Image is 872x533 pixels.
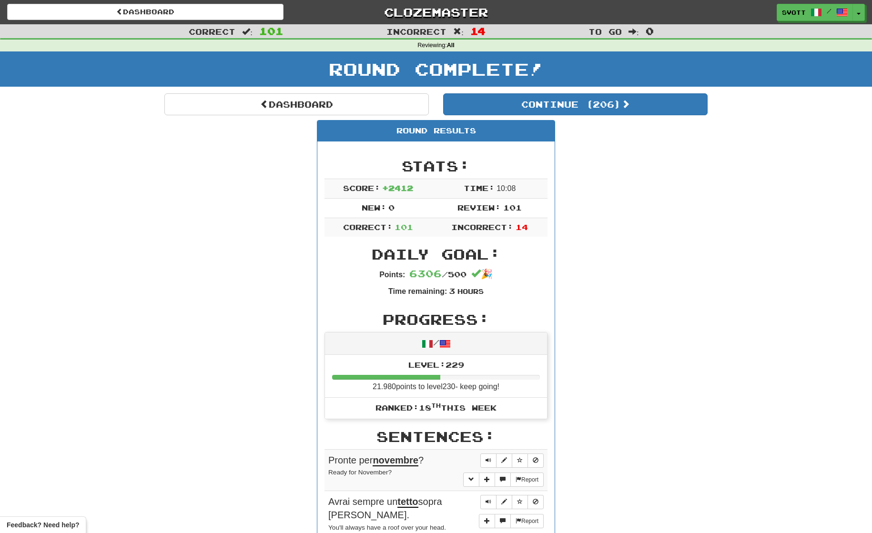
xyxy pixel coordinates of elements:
button: Toggle grammar [463,473,479,487]
button: Edit sentence [496,453,512,468]
span: Score: [343,183,380,192]
span: Correct [189,27,235,36]
h2: Sentences: [324,429,548,444]
span: Level: 229 [408,360,464,369]
span: + 2412 [382,183,413,192]
span: svott [782,8,806,17]
span: / [827,8,831,14]
span: Ranked: 18 this week [375,403,497,412]
small: Ready for November? [328,469,392,476]
button: Toggle ignore [527,495,544,509]
span: Review: [457,203,501,212]
span: To go [588,27,622,36]
button: Play sentence audio [480,495,497,509]
button: Add sentence to collection [479,514,495,528]
a: Dashboard [164,93,429,115]
div: More sentence controls [479,514,544,528]
div: Round Results [317,121,555,141]
span: 0 [388,203,395,212]
button: Add sentence to collection [479,473,495,487]
button: Edit sentence [496,495,512,509]
span: Pronte per ? [328,455,424,466]
button: Report [510,514,544,528]
span: : [629,28,639,36]
span: Time: [464,183,495,192]
button: Toggle ignore [527,453,544,468]
span: 101 [503,203,522,212]
button: Toggle favorite [512,495,528,509]
a: svott / [777,4,853,21]
span: : [453,28,464,36]
u: tetto [397,496,418,508]
span: Incorrect [386,27,446,36]
span: 0 [646,25,654,37]
u: novembre [373,455,418,466]
div: Sentence controls [480,495,544,509]
small: You'll always have a roof over your head. [328,524,446,531]
span: Incorrect: [451,222,513,231]
strong: All [447,42,455,49]
span: Correct: [343,222,393,231]
h2: Stats: [324,158,548,174]
span: 10 : 0 8 [497,184,516,192]
h2: Daily Goal: [324,246,548,262]
span: 🎉 [471,269,493,279]
a: Clozemaster [298,4,574,20]
button: Report [510,473,544,487]
h2: Progress: [324,312,548,327]
span: 101 [395,222,413,231]
span: Open feedback widget [7,520,79,530]
span: / 500 [409,270,466,279]
strong: Points: [379,271,405,279]
sup: th [431,402,441,409]
span: 14 [516,222,528,231]
div: / [325,332,547,355]
span: : [242,28,253,36]
h1: Round Complete! [3,60,869,79]
span: 6306 [409,268,442,279]
span: 101 [259,25,284,37]
button: Continue (206) [443,93,708,115]
strong: Time remaining: [388,287,447,295]
div: More sentence controls [463,473,544,487]
small: Hours [457,287,484,295]
li: 21.980 points to level 230 - keep going! [325,355,547,398]
span: 3 [449,286,455,295]
button: Play sentence audio [480,453,497,468]
span: 14 [470,25,486,37]
div: Sentence controls [480,453,544,468]
button: Toggle favorite [512,453,528,468]
span: New: [362,203,386,212]
span: Avrai sempre un sopra [PERSON_NAME]. [328,496,442,521]
a: Dashboard [7,4,284,20]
